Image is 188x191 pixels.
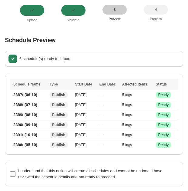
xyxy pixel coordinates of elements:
span: [DATE] [75,133,86,137]
span: Type [50,82,58,86]
span: Publish [52,132,65,137]
span: Ready [158,122,169,127]
p: 6 schedule(s) ready to import [19,56,180,62]
span: [DATE] [75,123,86,127]
span: 2387t (06-10) [13,92,37,97]
span: — [99,143,103,147]
span: Status [156,82,167,86]
span: 2391t (10-10) [13,132,37,137]
span: [DATE] [75,143,86,147]
span: — [99,123,103,127]
span: 5 tags [122,123,132,127]
span: Publish [52,112,65,117]
span: Publish [52,122,65,127]
span: Affected Items [122,82,147,86]
p: Upload [20,18,44,22]
span: — [99,113,103,117]
span: 4 [155,7,157,12]
span: Ready [158,142,169,147]
span: 2389t (08-10) [13,112,37,117]
p: Preview [102,17,127,21]
span: 5 tags [122,143,132,147]
span: Start Date [75,82,92,86]
span: Ready [158,92,169,97]
span: 3 [114,7,116,12]
span: 5 tags [122,133,132,137]
span: 5 tags [122,93,132,97]
span: — [99,133,103,137]
span: 2386t (05-10) [13,142,37,147]
span: 5 tags [122,113,132,117]
span: Publish [52,102,65,107]
h2: Schedule Preview [5,36,183,44]
span: Publish [52,142,65,147]
span: Ready [158,102,169,107]
span: Publish [52,92,65,97]
span: [DATE] [75,103,86,107]
span: 5 tags [122,103,132,107]
span: Ready [158,132,169,137]
p: Validate [61,18,86,22]
span: 2390t (09-10) [13,122,37,127]
span: [DATE] [75,113,86,117]
span: Schedule Name [13,82,40,86]
span: 2388t (07-10) [13,102,37,107]
span: — [99,93,103,97]
span: Ready [158,112,169,117]
p: Process [144,17,168,21]
span: I understand that this action will create all schedules and cannot be undone. I have reviewed the... [18,169,163,179]
span: — [99,103,103,107]
span: End Date [99,82,115,86]
span: [DATE] [75,93,86,97]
